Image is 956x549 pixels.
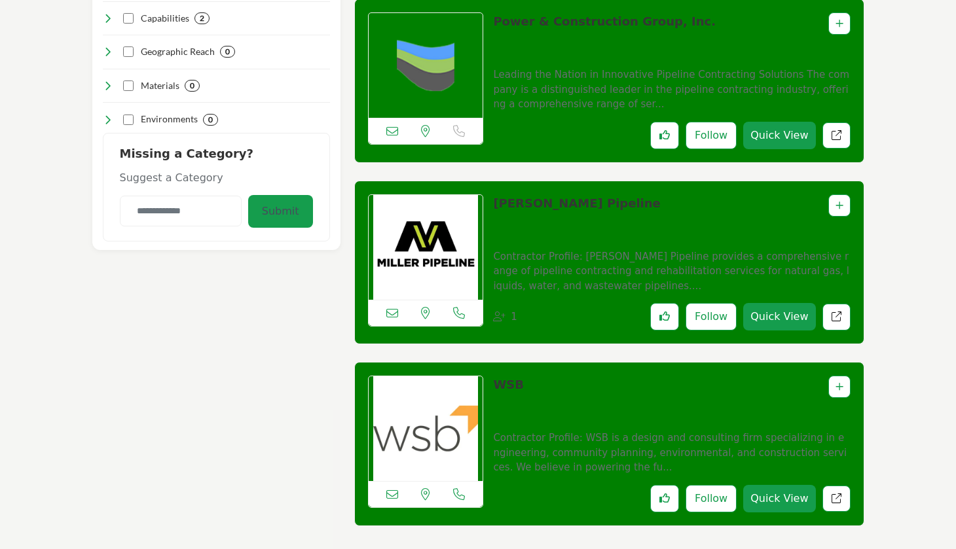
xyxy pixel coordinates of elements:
[686,485,737,512] button: Follow
[190,81,194,90] b: 0
[120,171,223,184] span: Suggest a Category
[493,60,850,112] a: Leading the Nation in Innovative Pipeline Contracting Solutions The company is a distinguished le...
[123,115,134,125] input: Select Environments checkbox
[493,194,660,238] p: Miller Pipeline
[141,45,215,58] h4: Geographic Reach: Extensive coverage across various regions, states, and territories to meet clie...
[123,80,134,91] input: Select Materials checkbox
[822,122,851,149] a: Redirect to listing
[123,13,134,24] input: Select Capabilities checkbox
[120,147,313,170] h2: Missing a Category?
[650,303,679,330] button: Like listing
[141,113,198,126] h4: Environments: Adaptability to diverse geographical, topographical, and environmental conditions f...
[493,196,660,210] a: [PERSON_NAME] Pipeline
[743,303,815,330] button: Quick View
[120,196,242,226] input: Category Name
[141,79,179,92] h4: Materials: Expertise in handling, fabricating, and installing a wide range of pipeline materials ...
[493,241,850,294] a: Contractor Profile: [PERSON_NAME] Pipeline provides a comprehensive range of pipeline contracting...
[369,376,483,481] img: WSB
[743,485,815,512] button: Quick View
[493,431,850,475] p: Contractor Profile: WSB is a design and consulting firm specializing in engineering, community pl...
[225,47,230,56] b: 0
[686,122,737,149] button: Follow
[208,115,213,124] b: 0
[123,46,134,57] input: Select Geographic Reach checkbox
[493,249,850,294] p: Contractor Profile: [PERSON_NAME] Pipeline provides a comprehensive range of pipeline contracting...
[200,14,204,23] b: 2
[511,311,517,323] span: 1
[220,46,235,58] div: 0 Results For Geographic Reach
[650,485,679,512] button: Like listing
[743,122,815,149] button: Quick View
[822,304,851,330] a: Redirect to listing
[493,376,524,419] p: WSB
[248,195,313,228] button: Submit
[185,80,200,92] div: 0 Results For Materials
[822,486,851,512] a: Redirect to listing
[493,423,850,475] a: Contractor Profile: WSB is a design and consulting firm specializing in engineering, community pl...
[686,303,737,330] button: Follow
[493,67,850,112] p: Leading the Nation in Innovative Pipeline Contracting Solutions The company is a distinguished le...
[493,310,517,325] div: Followers
[203,114,218,126] div: 0 Results For Environments
[836,200,843,211] a: Add To List
[141,12,189,25] h4: Capabilities: Specialized skills and equipment for executing complex projects using advanced tech...
[836,381,843,392] a: Add To List
[493,12,716,56] p: Power & Construction Group, Inc.
[836,18,843,29] a: Add To List
[194,12,210,24] div: 2 Results For Capabilities
[493,14,716,28] a: Power & Construction Group, Inc.
[369,195,483,300] img: Miller Pipeline
[369,13,483,118] img: Power & Construction Group, Inc.
[493,378,524,391] a: WSB
[650,122,679,149] button: Like listing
